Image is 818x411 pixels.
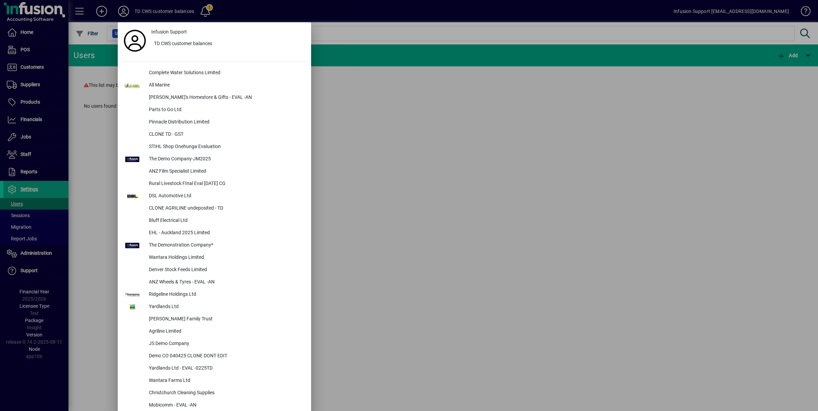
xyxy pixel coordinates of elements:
[121,79,308,92] button: All Marine
[143,387,308,399] div: Christchurch Cleaning Supplies
[143,153,308,165] div: The Demo Company-JM2025
[143,190,308,202] div: DSL Automotive Ltd
[143,104,308,116] div: Parts to Go Ltd.
[121,129,308,141] button: CLONE TD - GST
[121,313,308,326] button: [PERSON_NAME] Family Trust
[143,338,308,350] div: JS Demo Company
[121,178,308,190] button: Rural Livestock FInal Eval [DATE] CG
[143,239,308,252] div: The Demonstration Company*
[143,92,308,104] div: [PERSON_NAME]'s Homestore & Gifts - EVAL -AN
[143,301,308,313] div: Yardlands Ltd
[121,116,308,129] button: Pinnacle Distribution Limited
[121,350,308,362] button: Demo CO 040425 CLONE DONT EDIT
[121,289,308,301] button: Ridgeline Holdings Ltd
[121,153,308,165] button: The Demo Company-JM2025
[143,165,308,178] div: ANZ Film Specialist Limited
[143,313,308,326] div: [PERSON_NAME] Family Trust
[121,338,308,350] button: JS Demo Company
[143,215,308,227] div: Bluff Electrical Ltd
[143,79,308,92] div: All Marine
[143,362,308,375] div: Yardlands Ltd - EVAL -0225TD
[143,276,308,289] div: ANZ Wheels & Tyres - EVAL -AN
[121,387,308,399] button: Christchurch Cleaning Supplies
[143,67,308,79] div: Complete Water Solutions Limited
[121,375,308,387] button: Wantara Farms Ltd
[143,350,308,362] div: Demo CO 040425 CLONE DONT EDIT
[121,276,308,289] button: ANZ Wheels & Tyres - EVAL -AN
[149,38,308,50] button: TD CWS customer balances
[143,178,308,190] div: Rural Livestock FInal Eval [DATE] CG
[143,252,308,264] div: Wantara Holdings Limited
[143,289,308,301] div: Ridgeline Holdings Ltd
[151,28,187,36] span: Infusion Support
[143,141,308,153] div: STIHL Shop Onehunga Evaluation
[149,26,308,38] a: Infusion Support
[121,239,308,252] button: The Demonstration Company*
[121,215,308,227] button: Bluff Electrical Ltd
[121,141,308,153] button: STIHL Shop Onehunga Evaluation
[121,227,308,239] button: EHL - Auckland 2025 Limited
[121,165,308,178] button: ANZ Film Specialist Limited
[143,326,308,338] div: Agriline Limited
[121,104,308,116] button: Parts to Go Ltd.
[121,301,308,313] button: Yardlands Ltd
[143,264,308,276] div: Denver Stock Feeds Limited
[121,92,308,104] button: [PERSON_NAME]'s Homestore & Gifts - EVAL -AN
[121,252,308,264] button: Wantara Holdings Limited
[143,129,308,141] div: CLONE TD - GST
[121,264,308,276] button: Denver Stock Feeds Limited
[143,116,308,129] div: Pinnacle Distribution Limited
[121,202,308,215] button: CLONE AGRILINE undeposited - TD
[143,202,308,215] div: CLONE AGRILINE undeposited - TD
[143,375,308,387] div: Wantara Farms Ltd
[121,67,308,79] button: Complete Water Solutions Limited
[121,362,308,375] button: Yardlands Ltd - EVAL -0225TD
[121,326,308,338] button: Agriline Limited
[121,190,308,202] button: DSL Automotive Ltd
[143,227,308,239] div: EHL - Auckland 2025 Limited
[121,35,149,47] a: Profile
